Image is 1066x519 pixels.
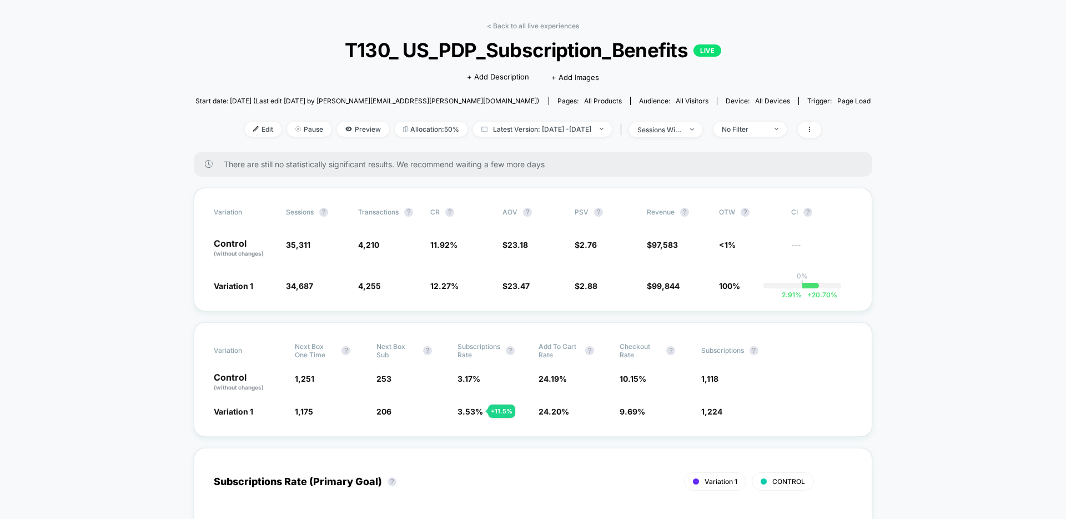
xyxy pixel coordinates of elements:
[457,407,483,416] span: 3.53 %
[214,384,264,391] span: (without changes)
[652,240,678,249] span: 97,583
[214,239,275,258] p: Control
[600,128,604,130] img: end
[539,374,567,383] span: 24.19 %
[705,477,737,486] span: Variation 1
[319,208,328,217] button: ?
[722,125,766,133] div: No Filter
[404,208,413,217] button: ?
[575,208,589,216] span: PSV
[423,346,432,355] button: ?
[214,250,264,257] span: (without changes)
[214,407,253,416] span: Variation 1
[195,97,539,105] span: Start date: [DATE] (Last edit [DATE] by [PERSON_NAME][EMAIL_ADDRESS][PERSON_NAME][DOMAIN_NAME])
[487,22,579,30] a: < Back to all live experiences
[507,281,530,291] span: 23.47
[693,44,721,57] p: LIVE
[287,122,331,137] span: Pause
[467,72,529,83] span: + Add Description
[507,240,528,249] span: 23.18
[617,122,629,138] span: |
[719,281,740,291] span: 100%
[647,240,678,249] span: $
[580,240,597,249] span: 2.76
[502,281,530,291] span: $
[690,128,694,131] img: end
[701,407,722,416] span: 1,224
[430,208,440,216] span: CR
[214,342,275,359] span: Variation
[539,342,580,359] span: Add To Cart Rate
[755,97,790,105] span: all devices
[797,272,808,280] p: 0%
[286,281,313,291] span: 34,687
[457,374,480,383] span: 3.17 %
[214,373,284,392] p: Control
[647,208,675,216] span: Revenue
[807,291,812,299] span: +
[286,240,310,249] span: 35,311
[295,407,313,416] span: 1,175
[358,240,379,249] span: 4,210
[680,208,689,217] button: ?
[801,280,803,288] p: |
[245,122,281,137] span: Edit
[791,208,852,217] span: CI
[620,407,645,416] span: 9.69 %
[430,240,457,249] span: 11.92 %
[473,122,612,137] span: Latest Version: [DATE] - [DATE]
[772,477,805,486] span: CONTROL
[701,346,744,355] span: Subscriptions
[802,291,837,299] span: 20.70 %
[457,342,500,359] span: Subscriptions Rate
[341,346,350,355] button: ?
[719,208,780,217] span: OTW
[295,126,301,132] img: end
[214,281,253,291] span: Variation 1
[594,208,603,217] button: ?
[837,97,871,105] span: Page Load
[775,128,778,130] img: end
[286,208,314,216] span: Sessions
[580,281,597,291] span: 2.88
[430,281,459,291] span: 12.27 %
[358,208,399,216] span: Transactions
[523,208,532,217] button: ?
[506,346,515,355] button: ?
[791,242,852,258] span: ---
[403,126,408,132] img: rebalance
[557,97,622,105] div: Pages:
[620,374,646,383] span: 10.15 %
[585,346,594,355] button: ?
[741,208,750,217] button: ?
[229,38,837,62] span: T130_ US_PDP_Subscription_Benefits
[295,374,314,383] span: 1,251
[620,342,661,359] span: Checkout Rate
[575,240,597,249] span: $
[388,477,396,486] button: ?
[445,208,454,217] button: ?
[395,122,467,137] span: Allocation: 50%
[719,240,736,249] span: <1%
[539,407,569,416] span: 24.20 %
[295,342,336,359] span: Next Box One Time
[376,407,391,416] span: 206
[376,374,391,383] span: 253
[358,281,381,291] span: 4,255
[488,405,515,418] div: + 11.5 %
[803,208,812,217] button: ?
[224,159,850,169] span: There are still no statistically significant results. We recommend waiting a few more days
[639,97,708,105] div: Audience:
[376,342,418,359] span: Next Box Sub
[750,346,758,355] button: ?
[666,346,675,355] button: ?
[807,97,871,105] div: Trigger:
[337,122,389,137] span: Preview
[652,281,680,291] span: 99,844
[253,126,259,132] img: edit
[584,97,622,105] span: all products
[637,126,682,134] div: sessions with impression
[676,97,708,105] span: All Visitors
[502,240,528,249] span: $
[717,97,798,105] span: Device:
